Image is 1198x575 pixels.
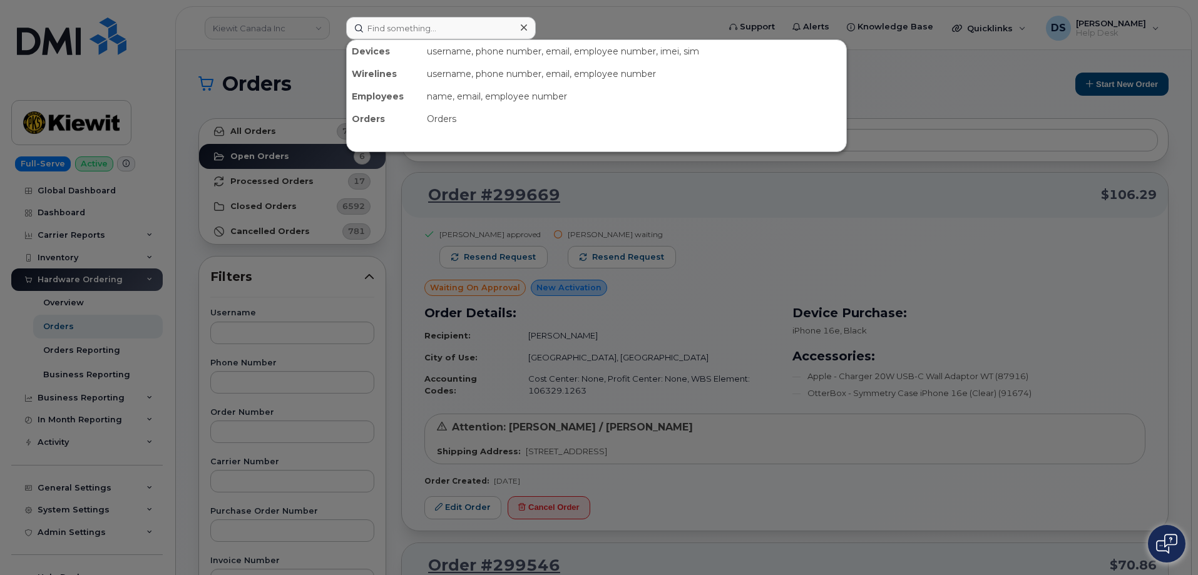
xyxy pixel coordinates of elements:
div: Wirelines [347,63,422,85]
div: Employees [347,85,422,108]
div: Orders [422,108,846,130]
div: username, phone number, email, employee number, imei, sim [422,40,846,63]
div: Devices [347,40,422,63]
div: username, phone number, email, employee number [422,63,846,85]
div: name, email, employee number [422,85,846,108]
img: Open chat [1156,534,1177,554]
div: Orders [347,108,422,130]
